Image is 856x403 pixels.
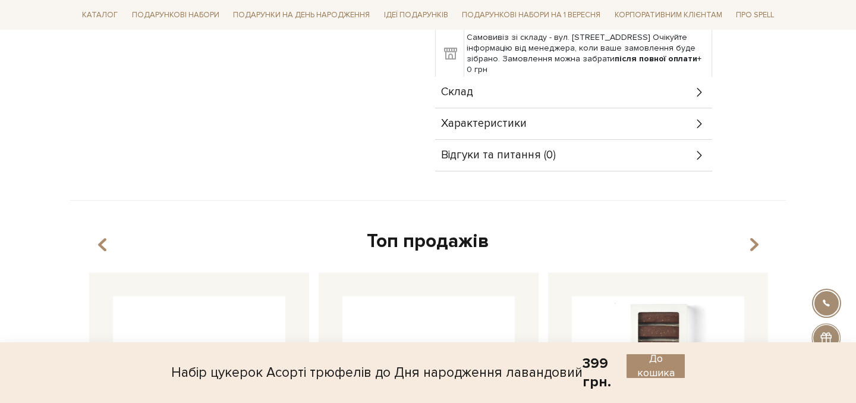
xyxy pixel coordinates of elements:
[127,6,224,24] a: Подарункові набори
[441,150,556,161] span: Відгуки та питання (0)
[634,352,677,380] span: До кошика
[583,354,627,391] div: 399 грн.
[615,54,697,64] b: після повної оплати
[731,6,779,24] a: Про Spell
[610,5,727,25] a: Корпоративним клієнтам
[228,6,374,24] a: Подарунки на День народження
[171,354,583,391] div: Набір цукерок Асорті трюфелів до Дня народження лавандовий
[379,6,453,24] a: Ідеї подарунків
[441,118,527,129] span: Характеристики
[441,87,473,98] span: Склад
[627,354,685,378] button: До кошика
[464,29,712,78] td: Самовивіз зі складу - вул. [STREET_ADDRESS] Очікуйте інформацію від менеджера, коли ваше замовлен...
[84,229,772,254] div: Топ продажів
[77,6,122,24] a: Каталог
[457,5,605,25] a: Подарункові набори на 1 Вересня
